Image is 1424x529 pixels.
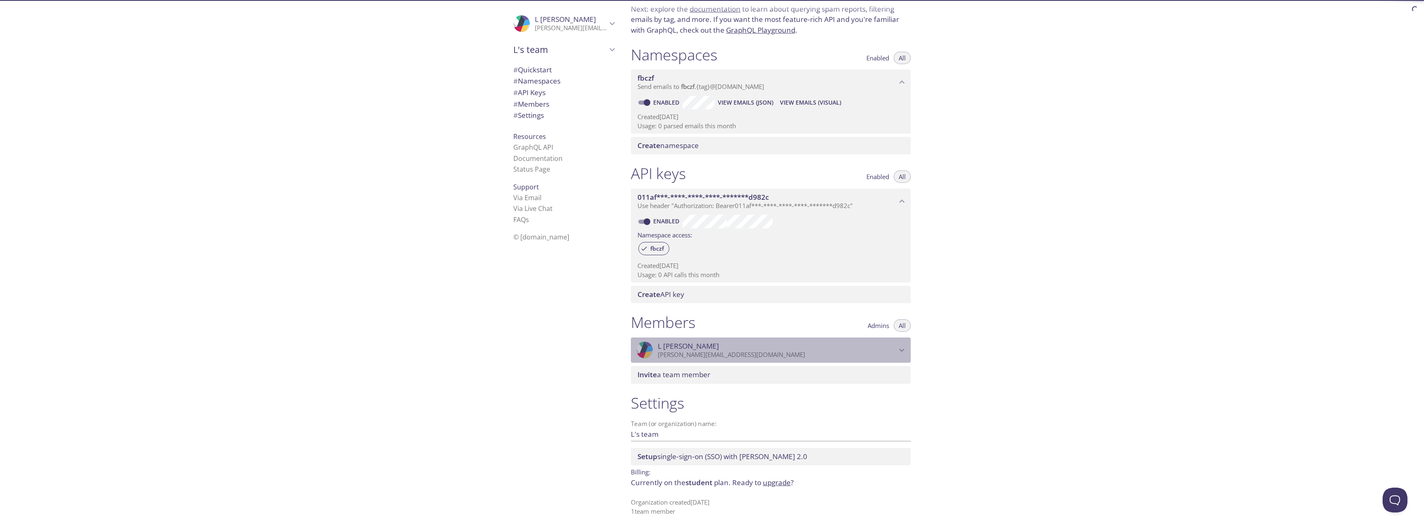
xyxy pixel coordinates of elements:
label: Team (or organization) name: [631,421,717,427]
span: # [513,76,518,86]
a: Documentation [513,154,563,163]
label: Namespace access: [637,228,692,240]
div: Create API Key [631,286,911,303]
span: s [526,215,529,224]
span: fbczf [645,245,669,252]
h1: Settings [631,394,911,412]
span: namespace [637,141,699,150]
button: Admins [863,319,894,332]
button: View Emails (JSON) [714,96,777,109]
span: Support [513,182,539,191]
button: All [894,319,911,332]
span: API Keys [513,88,546,97]
span: View Emails (JSON) [718,98,773,108]
span: L [PERSON_NAME] [658,342,719,351]
div: fbczf namespace [631,69,911,95]
div: L Toni [631,338,911,363]
span: Invite [637,370,657,379]
button: Enabled [861,52,894,64]
a: documentation [690,4,741,14]
a: GraphQL Playground [726,25,795,35]
span: student [686,478,712,487]
span: Ready to ? [732,478,794,487]
div: Create namespace [631,137,911,154]
iframe: Help Scout Beacon - Open [1383,488,1407,512]
div: Setup SSO [631,448,911,465]
span: fbczf [681,82,695,91]
span: Quickstart [513,65,552,74]
a: FAQ [513,215,529,224]
p: Usage: 0 API calls this month [637,270,904,279]
button: Enabled [861,170,894,183]
span: # [513,110,518,120]
button: All [894,52,911,64]
p: [PERSON_NAME][EMAIL_ADDRESS][DOMAIN_NAME] [658,351,897,359]
span: Resources [513,132,546,141]
div: L's team [507,39,621,60]
div: L Toni [507,10,621,37]
div: Invite a team member [631,366,911,383]
span: fbczf [637,73,654,83]
div: fbczf [638,242,669,255]
a: Status Page [513,165,550,174]
h1: Namespaces [631,45,717,64]
a: Enabled [652,98,683,106]
p: Billing: [631,465,911,477]
span: # [513,99,518,109]
div: API Keys [507,87,621,98]
a: Via Email [513,193,541,202]
h1: Members [631,313,695,332]
span: View Emails (Visual) [780,98,841,108]
span: Members [513,99,549,109]
a: Enabled [652,217,683,225]
span: © [DOMAIN_NAME] [513,232,569,242]
p: Currently on the plan. [631,477,911,488]
div: Namespaces [507,75,621,87]
span: Settings [513,110,544,120]
a: Via Live Chat [513,204,553,213]
div: Team Settings [507,110,621,121]
p: Next: explore the to learn about querying spam reports, filtering emails by tag, and more. If you... [631,4,911,36]
a: upgrade [763,478,791,487]
span: Create [637,290,660,299]
button: All [894,170,911,183]
p: [PERSON_NAME][EMAIL_ADDRESS][DOMAIN_NAME] [535,24,607,32]
span: Send emails to . {tag} @[DOMAIN_NAME] [637,82,764,91]
span: API key [637,290,684,299]
span: a team member [637,370,710,379]
span: L's team [513,44,607,55]
p: Usage: 0 parsed emails this month [637,122,904,130]
p: Organization created [DATE] 1 team member [631,498,911,516]
h1: API keys [631,164,686,183]
span: # [513,65,518,74]
button: View Emails (Visual) [777,96,844,109]
span: single-sign-on (SSO) with [PERSON_NAME] 2.0 [637,452,807,461]
span: Namespaces [513,76,560,86]
p: Created [DATE] [637,261,904,270]
span: Setup [637,452,657,461]
div: Members [507,98,621,110]
span: Create [637,141,660,150]
a: GraphQL API [513,143,553,152]
div: Quickstart [507,64,621,76]
span: L [PERSON_NAME] [535,14,596,24]
p: Created [DATE] [637,113,904,121]
span: # [513,88,518,97]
